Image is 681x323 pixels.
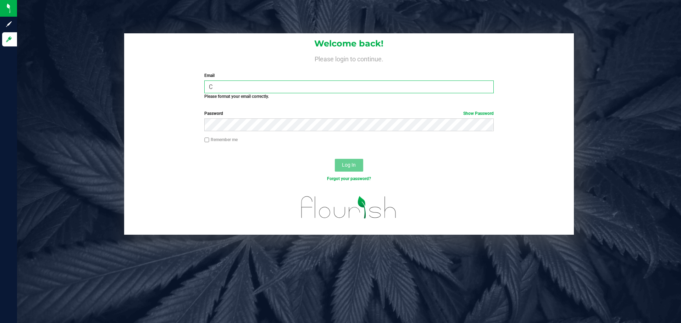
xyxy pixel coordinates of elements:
[204,137,238,143] label: Remember me
[204,72,493,79] label: Email
[5,21,12,28] inline-svg: Sign up
[342,162,356,168] span: Log In
[335,159,363,172] button: Log In
[293,189,405,225] img: flourish_logo.svg
[327,176,371,181] a: Forgot your password?
[124,39,574,48] h1: Welcome back!
[463,111,494,116] a: Show Password
[204,111,223,116] span: Password
[204,138,209,143] input: Remember me
[124,54,574,62] h4: Please login to continue.
[204,94,269,99] strong: Please format your email correctly.
[5,36,12,43] inline-svg: Log in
